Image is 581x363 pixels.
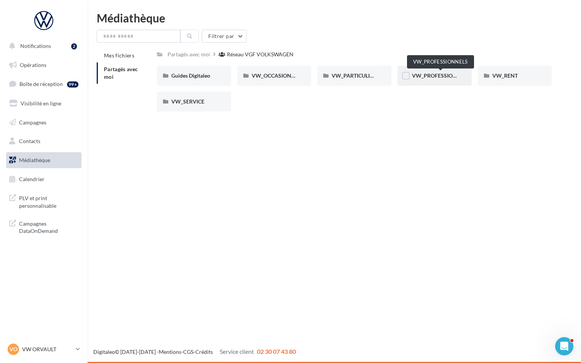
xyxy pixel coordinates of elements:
span: Campagnes [19,119,46,125]
span: Visibilité en ligne [21,100,61,107]
a: VO VW ORVAULT [6,342,81,357]
a: Médiathèque [5,152,83,168]
span: PLV et print personnalisable [19,193,78,209]
span: Calendrier [19,176,45,182]
p: VW ORVAULT [22,345,73,353]
a: Campagnes DataOnDemand [5,215,83,238]
div: 2 [71,43,77,49]
span: Partagés avec moi [104,66,138,80]
div: VW_PROFESSIONNELS [407,55,474,68]
span: Service client [220,348,254,355]
a: Calendrier [5,171,83,187]
span: VW_RENT [492,72,518,79]
iframe: Intercom live chat [555,337,573,355]
a: Visibilité en ligne [5,96,83,111]
div: Partagés avec moi [168,51,210,58]
span: Boîte de réception [19,81,63,87]
span: Contacts [19,138,40,144]
span: Notifications [20,43,51,49]
span: 02 30 07 43 80 [257,348,296,355]
a: Mentions [159,349,181,355]
div: 99+ [67,81,78,88]
a: Digitaleo [93,349,115,355]
span: VW_SERVICE [171,98,204,105]
span: © [DATE]-[DATE] - - - [93,349,296,355]
a: Opérations [5,57,83,73]
span: VO [10,345,18,353]
a: Campagnes [5,115,83,131]
span: Campagnes DataOnDemand [19,218,78,235]
button: Notifications 2 [5,38,80,54]
span: Opérations [20,62,46,68]
span: VW_OCCASIONS_GARANTIES [252,72,326,79]
span: VW_PROFESSIONNELS [412,72,470,79]
div: Médiathèque [97,12,572,24]
div: Réseau VGF VOLKSWAGEN [227,51,294,58]
span: VW_PARTICULIERS [332,72,379,79]
a: CGS [183,349,193,355]
a: Crédits [195,349,213,355]
span: Médiathèque [19,157,50,163]
button: Filtrer par [202,30,247,43]
a: Contacts [5,133,83,149]
a: Boîte de réception99+ [5,76,83,92]
span: Mes fichiers [104,52,134,59]
a: PLV et print personnalisable [5,190,83,212]
span: Guides Digitaleo [171,72,210,79]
